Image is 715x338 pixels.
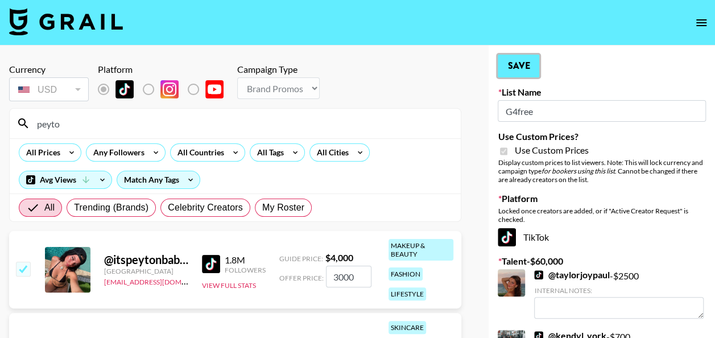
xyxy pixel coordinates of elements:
label: Talent - $ 60,000 [498,255,706,267]
div: Locked once creators are added, or if "Active Creator Request" is checked. [498,207,706,224]
div: Display custom prices to list viewers. Note: This will lock currency and campaign type . Cannot b... [498,158,706,184]
div: @ itspeytonbabyy [104,253,188,267]
div: TikTok [498,228,706,246]
em: for bookers using this list [541,167,614,175]
label: Use Custom Prices? [498,131,706,142]
div: Internal Notes: [534,286,704,295]
button: open drawer [690,11,713,34]
div: 1.8M [225,254,266,266]
strong: $ 4,000 [325,252,353,263]
div: USD [11,80,86,100]
img: TikTok [498,228,516,246]
div: Avg Views [19,171,111,188]
a: @taylorjoypaul [534,269,609,281]
span: Offer Price: [279,274,324,282]
div: Platform [98,64,233,75]
a: [EMAIL_ADDRESS][DOMAIN_NAME] [104,275,218,286]
span: Use Custom Prices [514,145,588,156]
label: List Name [498,86,706,98]
img: TikTok [534,270,543,279]
img: Instagram [160,80,179,98]
div: [GEOGRAPHIC_DATA] [104,267,188,275]
div: Match Any Tags [117,171,200,188]
div: Followers [225,266,266,274]
div: All Cities [310,144,351,161]
label: Platform [498,193,706,204]
input: 4,000 [326,266,371,287]
input: Search by User Name [30,114,454,133]
img: YouTube [205,80,224,98]
div: Campaign Type [237,64,320,75]
button: View Full Stats [202,281,256,290]
span: All [44,201,55,215]
div: makeup & beauty [389,239,453,261]
img: TikTok [202,255,220,273]
div: lifestyle [389,287,426,300]
span: Guide Price: [279,254,323,263]
div: All Countries [171,144,226,161]
div: Any Followers [86,144,147,161]
button: Save [498,55,539,77]
div: Currency is locked to USD [9,75,89,104]
div: All Prices [19,144,63,161]
span: Trending (Brands) [74,201,148,215]
div: List locked to TikTok. [98,77,233,101]
span: Celebrity Creators [168,201,243,215]
div: fashion [389,267,423,281]
img: Grail Talent [9,8,123,35]
div: All Tags [250,144,286,161]
img: TikTok [115,80,134,98]
div: Currency [9,64,89,75]
div: - $ 2500 [534,269,704,319]
div: skincare [389,321,426,334]
span: My Roster [262,201,304,215]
